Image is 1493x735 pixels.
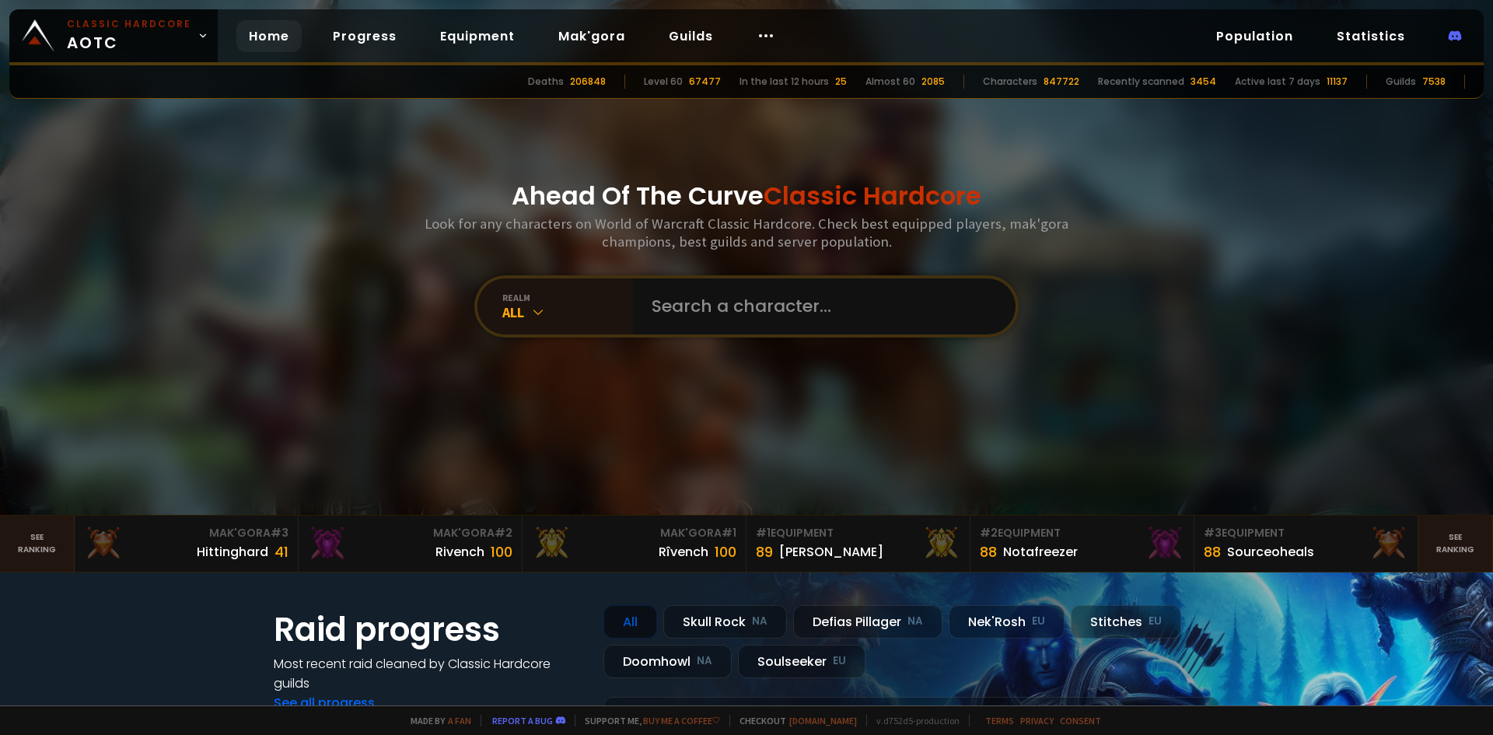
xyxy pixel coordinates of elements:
[1020,715,1054,726] a: Privacy
[779,542,883,562] div: [PERSON_NAME]
[67,17,191,54] span: AOTC
[663,605,787,639] div: Skull Rock
[523,516,746,572] a: Mak'Gora#1Rîvench100
[271,525,288,541] span: # 3
[689,75,721,89] div: 67477
[1204,525,1222,541] span: # 3
[9,9,218,62] a: Classic HardcoreAOTC
[528,75,564,89] div: Deaths
[697,653,712,669] small: NA
[1386,75,1416,89] div: Guilds
[1194,516,1418,572] a: #3Equipment88Sourceoheals
[729,715,857,726] span: Checkout
[907,614,923,629] small: NA
[1191,75,1216,89] div: 3454
[656,20,726,52] a: Guilds
[401,715,471,726] span: Made by
[532,525,736,541] div: Mak'Gora
[1149,614,1162,629] small: EU
[793,605,942,639] div: Defias Pillager
[299,516,523,572] a: Mak'Gora#2Rivench100
[603,605,657,639] div: All
[320,20,409,52] a: Progress
[1422,75,1446,89] div: 7538
[435,542,484,562] div: Rivench
[866,715,960,726] span: v. d752d5 - production
[746,516,970,572] a: #1Equipment89[PERSON_NAME]
[756,541,773,562] div: 89
[570,75,606,89] div: 206848
[835,75,847,89] div: 25
[1098,75,1184,89] div: Recently scanned
[643,715,720,726] a: Buy me a coffee
[575,715,720,726] span: Support me,
[495,525,512,541] span: # 2
[418,215,1075,250] h3: Look for any characters on World of Warcraft Classic Hardcore. Check best equipped players, mak'g...
[502,292,633,303] div: realm
[1327,75,1348,89] div: 11137
[970,516,1194,572] a: #2Equipment88Notafreezer
[738,645,865,678] div: Soulseeker
[949,605,1065,639] div: Nek'Rosh
[1003,542,1078,562] div: Notafreezer
[197,542,268,562] div: Hittinghard
[833,653,846,669] small: EU
[1044,75,1079,89] div: 847722
[502,303,633,321] div: All
[722,525,736,541] span: # 1
[492,715,553,726] a: Report a bug
[1204,525,1408,541] div: Equipment
[752,614,767,629] small: NA
[274,694,375,712] a: See all progress
[84,525,288,541] div: Mak'Gora
[983,75,1037,89] div: Characters
[75,516,299,572] a: Mak'Gora#3Hittinghard41
[274,605,585,654] h1: Raid progress
[764,178,981,213] span: Classic Hardcore
[512,177,981,215] h1: Ahead Of The Curve
[644,75,683,89] div: Level 60
[865,75,915,89] div: Almost 60
[921,75,945,89] div: 2085
[274,654,585,693] h4: Most recent raid cleaned by Classic Hardcore guilds
[1324,20,1418,52] a: Statistics
[236,20,302,52] a: Home
[985,715,1014,726] a: Terms
[756,525,960,541] div: Equipment
[1204,541,1221,562] div: 88
[980,525,998,541] span: # 2
[274,541,288,562] div: 41
[1227,542,1314,562] div: Sourceoheals
[603,645,732,678] div: Doomhowl
[546,20,638,52] a: Mak'gora
[491,541,512,562] div: 100
[980,541,997,562] div: 88
[642,278,997,334] input: Search a character...
[308,525,512,541] div: Mak'Gora
[428,20,527,52] a: Equipment
[659,542,708,562] div: Rîvench
[67,17,191,31] small: Classic Hardcore
[1235,75,1320,89] div: Active last 7 days
[448,715,471,726] a: a fan
[1060,715,1101,726] a: Consent
[715,541,736,562] div: 100
[1418,516,1493,572] a: Seeranking
[1071,605,1181,639] div: Stitches
[980,525,1184,541] div: Equipment
[1032,614,1045,629] small: EU
[1204,20,1306,52] a: Population
[789,715,857,726] a: [DOMAIN_NAME]
[740,75,829,89] div: In the last 12 hours
[756,525,771,541] span: # 1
